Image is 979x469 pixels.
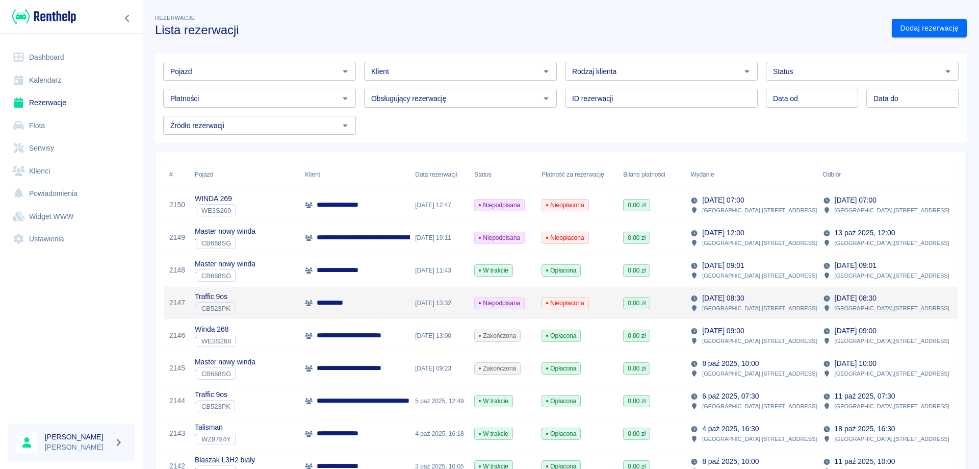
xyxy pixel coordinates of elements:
[835,326,877,336] p: [DATE] 09:00
[305,160,320,189] div: Klient
[169,160,173,189] div: #
[195,269,255,282] div: `
[475,364,520,373] span: Zakończona
[195,335,236,347] div: `
[702,271,817,280] p: [GEOGRAPHIC_DATA] , [STREET_ADDRESS]
[197,239,235,247] span: CB668SG
[835,391,895,402] p: 11 paź 2025, 07:30
[8,114,135,137] a: Flota
[195,160,213,189] div: Pojazd
[702,456,759,467] p: 8 paź 2025, 10:00
[8,228,135,251] a: Ustawienia
[835,336,949,345] p: [GEOGRAPHIC_DATA] , [STREET_ADDRESS]
[835,195,877,206] p: [DATE] 07:00
[702,326,744,336] p: [DATE] 09:00
[690,160,714,189] div: Wydanie
[338,91,352,106] button: Otwórz
[624,299,650,308] span: 0,00 zł
[410,221,469,254] div: [DATE] 19:11
[542,331,580,340] span: Opłacona
[195,193,236,204] p: WINDA 269
[197,435,235,443] span: WZ8784Y
[197,305,235,312] span: CB523PK
[702,391,759,402] p: 6 paź 2025, 07:30
[195,433,236,445] div: `
[536,160,618,189] div: Płatność za rezerwację
[8,160,135,183] a: Klienci
[892,19,967,38] a: Dodaj rezerwację
[623,160,665,189] div: Bilans płatności
[766,89,858,108] input: DD.MM.YYYY
[169,200,185,210] a: 2150
[475,397,512,406] span: W trakcie
[410,385,469,417] div: 5 paź 2025, 12:49
[624,233,650,242] span: 0,00 zł
[410,287,469,319] div: [DATE] 13:32
[169,298,185,308] a: 2147
[8,137,135,160] a: Serwisy
[835,369,949,378] p: [GEOGRAPHIC_DATA] , [STREET_ADDRESS]
[835,206,949,215] p: [GEOGRAPHIC_DATA] , [STREET_ADDRESS]
[542,429,580,438] span: Opłacona
[195,237,255,249] div: `
[169,265,185,276] a: 2148
[475,299,524,308] span: Niepodpisana
[542,266,580,275] span: Opłacona
[835,293,877,304] p: [DATE] 08:30
[410,160,469,189] div: Data rezerwacji
[169,232,185,243] a: 2149
[197,337,235,345] span: WE3S268
[542,201,588,210] span: Nieopłacona
[835,402,949,411] p: [GEOGRAPHIC_DATA] , [STREET_ADDRESS]
[197,403,235,410] span: CB523PK
[702,424,759,434] p: 4 paź 2025, 16:30
[195,226,255,237] p: Master nowy winda
[155,23,884,37] h3: Lista rezerwacji
[835,456,895,467] p: 11 paź 2025, 10:00
[475,266,512,275] span: W trakcie
[539,64,553,79] button: Otwórz
[702,293,744,304] p: [DATE] 08:30
[702,358,759,369] p: 8 paź 2025, 10:00
[835,304,949,313] p: [GEOGRAPHIC_DATA] , [STREET_ADDRESS]
[624,331,650,340] span: 0,00 zł
[835,358,877,369] p: [DATE] 10:00
[475,233,524,242] span: Niepodpisana
[702,336,817,345] p: [GEOGRAPHIC_DATA] , [STREET_ADDRESS]
[120,12,135,25] button: Zwiń nawigację
[475,429,512,438] span: W trakcie
[702,238,817,248] p: [GEOGRAPHIC_DATA] , [STREET_ADDRESS]
[475,331,520,340] span: Zakończona
[835,434,949,443] p: [GEOGRAPHIC_DATA] , [STREET_ADDRESS]
[195,259,255,269] p: Master nowy winda
[702,434,817,443] p: [GEOGRAPHIC_DATA] , [STREET_ADDRESS]
[410,189,469,221] div: [DATE] 12:47
[941,64,955,79] button: Otwórz
[169,428,185,439] a: 2143
[197,207,235,214] span: WE3S269
[624,201,650,210] span: 0,00 zł
[624,266,650,275] span: 0,00 zł
[818,160,950,189] div: Odbiór
[169,396,185,406] a: 2144
[702,228,744,238] p: [DATE] 12:00
[835,271,949,280] p: [GEOGRAPHIC_DATA] , [STREET_ADDRESS]
[474,160,492,189] div: Status
[469,160,536,189] div: Status
[823,160,841,189] div: Odbiór
[410,319,469,352] div: [DATE] 13:00
[195,302,235,314] div: `
[195,367,255,380] div: `
[169,330,185,341] a: 2146
[475,201,524,210] span: Niepodpisana
[702,260,744,271] p: [DATE] 09:01
[300,160,410,189] div: Klient
[197,370,235,378] span: CB668SG
[410,352,469,385] div: [DATE] 09:23
[685,160,817,189] div: Wydanie
[702,369,817,378] p: [GEOGRAPHIC_DATA] , [STREET_ADDRESS]
[45,442,110,453] p: [PERSON_NAME]
[195,291,235,302] p: Traffic 9os
[195,400,235,412] div: `
[338,64,352,79] button: Otwórz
